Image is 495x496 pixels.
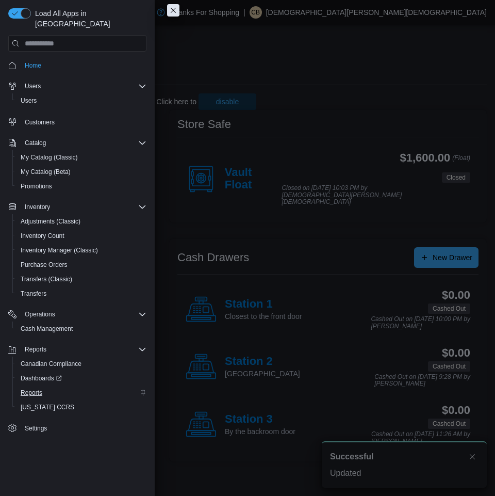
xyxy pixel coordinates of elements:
[21,168,71,176] span: My Catalog (Beta)
[21,201,146,213] span: Inventory
[12,214,151,229] button: Adjustments (Classic)
[21,182,52,190] span: Promotions
[16,323,77,335] a: Cash Management
[21,217,80,226] span: Adjustments (Classic)
[16,372,146,385] span: Dashboards
[4,342,151,357] button: Reports
[16,401,146,413] span: Washington CCRS
[21,308,59,321] button: Operations
[16,230,146,242] span: Inventory Count
[25,118,55,126] span: Customers
[21,80,146,92] span: Users
[21,374,62,382] span: Dashboards
[16,387,146,399] span: Reports
[16,259,72,271] a: Purchase Orders
[16,401,78,413] a: [US_STATE] CCRS
[31,8,146,29] span: Load All Apps in [GEOGRAPHIC_DATA]
[21,137,146,149] span: Catalog
[12,357,151,371] button: Canadian Compliance
[12,179,151,194] button: Promotions
[16,180,56,193] a: Promotions
[21,422,146,435] span: Settings
[21,115,146,128] span: Customers
[4,136,151,150] button: Catalog
[16,323,146,335] span: Cash Management
[16,358,86,370] a: Canadian Compliance
[16,166,146,178] span: My Catalog (Beta)
[12,258,151,272] button: Purchase Orders
[21,153,78,162] span: My Catalog (Classic)
[21,343,146,356] span: Reports
[25,424,47,433] span: Settings
[21,232,64,240] span: Inventory Count
[25,310,55,318] span: Operations
[21,308,146,321] span: Operations
[21,201,54,213] button: Inventory
[21,116,59,129] a: Customers
[16,387,46,399] a: Reports
[16,372,66,385] a: Dashboards
[16,259,146,271] span: Purchase Orders
[16,151,82,164] a: My Catalog (Classic)
[16,287,146,300] span: Transfers
[16,215,85,228] a: Adjustments (Classic)
[4,58,151,73] button: Home
[21,290,46,298] span: Transfers
[12,150,151,165] button: My Catalog (Classic)
[21,97,37,105] span: Users
[21,59,45,72] a: Home
[16,151,146,164] span: My Catalog (Classic)
[25,139,46,147] span: Catalog
[12,93,151,108] button: Users
[12,286,151,301] button: Transfers
[21,261,68,269] span: Purchase Orders
[12,165,151,179] button: My Catalog (Beta)
[167,4,179,17] button: Close this dialog
[12,371,151,386] a: Dashboards
[16,230,69,242] a: Inventory Count
[12,386,151,400] button: Reports
[4,307,151,322] button: Operations
[16,273,76,285] a: Transfers (Classic)
[25,203,50,211] span: Inventory
[16,273,146,285] span: Transfers (Classic)
[12,322,151,336] button: Cash Management
[16,180,146,193] span: Promotions
[16,215,146,228] span: Adjustments (Classic)
[21,275,72,283] span: Transfers (Classic)
[16,244,102,257] a: Inventory Manager (Classic)
[4,114,151,129] button: Customers
[21,403,74,411] span: [US_STATE] CCRS
[21,246,98,254] span: Inventory Manager (Classic)
[25,345,46,354] span: Reports
[21,80,45,92] button: Users
[21,59,146,72] span: Home
[12,272,151,286] button: Transfers (Classic)
[16,244,146,257] span: Inventory Manager (Classic)
[21,325,73,333] span: Cash Management
[25,82,41,90] span: Users
[25,61,41,70] span: Home
[21,389,42,397] span: Reports
[12,400,151,414] button: [US_STATE] CCRS
[12,229,151,243] button: Inventory Count
[16,358,146,370] span: Canadian Compliance
[16,287,51,300] a: Transfers
[16,166,75,178] a: My Catalog (Beta)
[8,54,146,438] nav: Complex example
[4,79,151,93] button: Users
[12,243,151,258] button: Inventory Manager (Classic)
[4,200,151,214] button: Inventory
[21,422,51,435] a: Settings
[21,343,51,356] button: Reports
[4,421,151,436] button: Settings
[16,94,146,107] span: Users
[16,94,41,107] a: Users
[21,137,50,149] button: Catalog
[21,360,81,368] span: Canadian Compliance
